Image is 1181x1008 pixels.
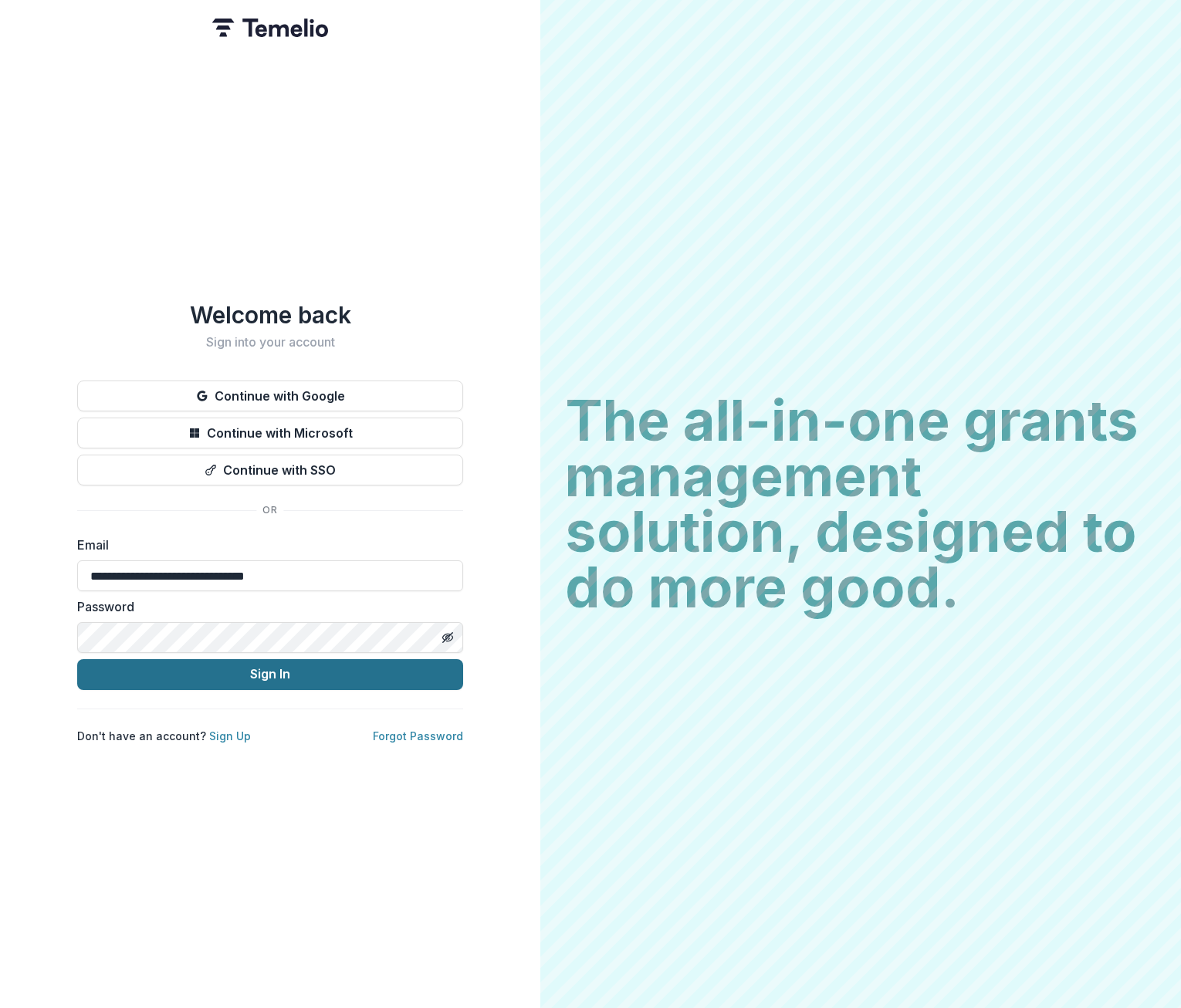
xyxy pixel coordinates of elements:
button: Continue with Microsoft [77,418,463,448]
h1: Welcome back [77,301,463,329]
img: Temelio [212,19,328,37]
button: Toggle password visibility [435,625,460,650]
h2: Sign into your account [77,335,463,350]
button: Continue with Google [77,381,463,411]
button: Continue with SSO [77,455,463,485]
p: Don't have an account? [77,728,251,744]
a: Sign Up [209,729,251,742]
button: Sign In [77,659,463,690]
a: Forgot Password [373,729,463,742]
label: Email [77,536,454,554]
label: Password [77,597,454,616]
